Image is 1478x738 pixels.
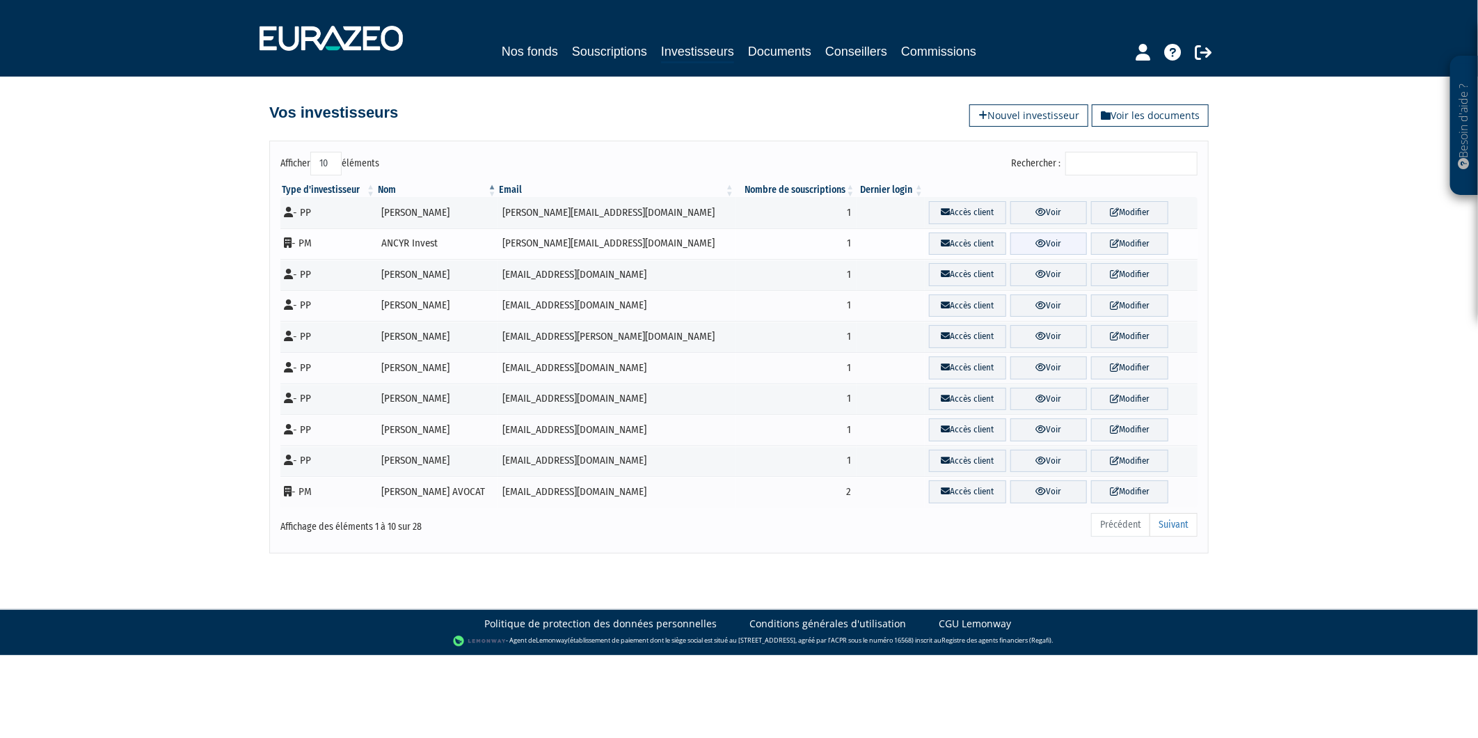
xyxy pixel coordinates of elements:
[748,42,811,61] a: Documents
[736,290,856,322] td: 1
[260,26,403,51] img: 1732889491-logotype_eurazeo_blanc_rvb.png
[280,152,379,175] label: Afficher éléments
[736,183,856,197] th: Nombre de souscriptions : activer pour trier la colonne par ordre croissant
[498,476,736,508] td: [EMAIL_ADDRESS][DOMAIN_NAME]
[736,414,856,446] td: 1
[280,476,376,508] td: - PM
[280,183,376,197] th: Type d'investisseur : activer pour trier la colonne par ordre croissant
[1091,295,1168,317] a: Modifier
[1091,201,1168,224] a: Modifier
[929,388,1006,411] a: Accès client
[280,352,376,384] td: - PP
[269,104,398,121] h4: Vos investisseurs
[498,414,736,446] td: [EMAIL_ADDRESS][DOMAIN_NAME]
[929,356,1006,379] a: Accès client
[280,414,376,446] td: - PP
[1010,201,1088,224] a: Voir
[280,197,376,228] td: - PP
[736,321,856,352] td: 1
[1010,480,1088,503] a: Voir
[857,183,925,197] th: Dernier login : activer pour trier la colonne par ordre croissant
[736,352,856,384] td: 1
[929,263,1006,286] a: Accès client
[376,384,498,415] td: [PERSON_NAME]
[929,325,1006,348] a: Accès client
[376,259,498,290] td: [PERSON_NAME]
[1091,356,1168,379] a: Modifier
[929,233,1006,256] a: Accès client
[498,183,736,197] th: Email : activer pour trier la colonne par ordre croissant
[376,414,498,446] td: [PERSON_NAME]
[280,290,376,322] td: - PP
[1010,295,1088,317] a: Voir
[901,42,976,61] a: Commissions
[498,197,736,228] td: [PERSON_NAME][EMAIL_ADDRESS][DOMAIN_NAME]
[749,617,906,631] a: Conditions générales d'utilisation
[1091,233,1168,256] a: Modifier
[376,197,498,228] td: [PERSON_NAME]
[1010,263,1088,286] a: Voir
[376,352,498,384] td: [PERSON_NAME]
[1456,63,1472,189] p: Besoin d'aide ?
[929,418,1006,441] a: Accès client
[376,321,498,352] td: [PERSON_NAME]
[1010,325,1088,348] a: Voir
[498,259,736,290] td: [EMAIL_ADDRESS][DOMAIN_NAME]
[484,617,717,631] a: Politique de protection des données personnelles
[736,384,856,415] td: 1
[929,480,1006,503] a: Accès client
[1010,356,1088,379] a: Voir
[280,446,376,477] td: - PP
[1010,450,1088,473] a: Voir
[572,42,647,61] a: Souscriptions
[502,42,558,61] a: Nos fonds
[1091,450,1168,473] a: Modifier
[14,634,1464,648] div: - Agent de (établissement de paiement dont le siège social est situé au [STREET_ADDRESS], agréé p...
[376,476,498,508] td: [PERSON_NAME] AVOCAT
[941,636,1051,645] a: Registre des agents financiers (Regafi)
[498,446,736,477] td: [EMAIL_ADDRESS][DOMAIN_NAME]
[1091,388,1168,411] a: Modifier
[536,636,568,645] a: Lemonway
[280,259,376,290] td: - PP
[498,290,736,322] td: [EMAIL_ADDRESS][DOMAIN_NAME]
[280,384,376,415] td: - PP
[1011,152,1198,175] label: Rechercher :
[310,152,342,175] select: Afficheréléments
[929,450,1006,473] a: Accès client
[376,290,498,322] td: [PERSON_NAME]
[1010,388,1088,411] a: Voir
[939,617,1011,631] a: CGU Lemonway
[1091,418,1168,441] a: Modifier
[498,228,736,260] td: [PERSON_NAME][EMAIL_ADDRESS][DOMAIN_NAME]
[1150,513,1198,537] a: Suivant
[1092,104,1209,127] a: Voir les documents
[736,476,856,508] td: 2
[376,228,498,260] td: ANCYR Invest
[498,384,736,415] td: [EMAIL_ADDRESS][DOMAIN_NAME]
[969,104,1088,127] a: Nouvel investisseur
[736,228,856,260] td: 1
[661,42,734,63] a: Investisseurs
[498,352,736,384] td: [EMAIL_ADDRESS][DOMAIN_NAME]
[280,321,376,352] td: - PP
[736,259,856,290] td: 1
[1091,480,1168,503] a: Modifier
[1010,418,1088,441] a: Voir
[929,201,1006,224] a: Accès client
[1065,152,1198,175] input: Rechercher :
[929,295,1006,317] a: Accès client
[376,183,498,197] th: Nom : activer pour trier la colonne par ordre d&eacute;croissant
[1010,233,1088,256] a: Voir
[376,446,498,477] td: [PERSON_NAME]
[1091,263,1168,286] a: Modifier
[453,634,507,648] img: logo-lemonway.png
[1091,325,1168,348] a: Modifier
[280,512,651,534] div: Affichage des éléments 1 à 10 sur 28
[925,183,1198,197] th: &nbsp;
[736,197,856,228] td: 1
[498,321,736,352] td: [EMAIL_ADDRESS][PERSON_NAME][DOMAIN_NAME]
[280,228,376,260] td: - PM
[736,446,856,477] td: 1
[825,42,887,61] a: Conseillers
